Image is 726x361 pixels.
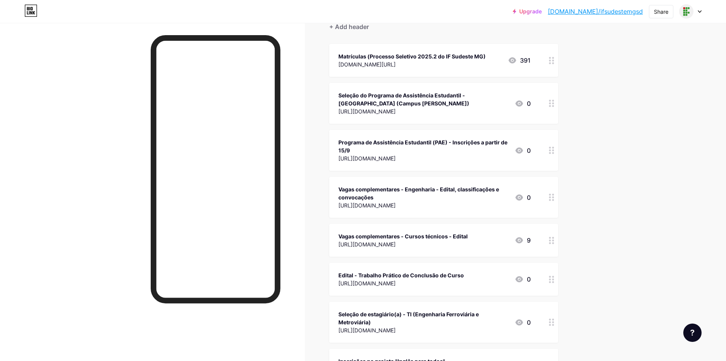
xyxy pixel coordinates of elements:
div: 0 [515,146,531,155]
div: + Add header [329,22,369,31]
div: Share [654,8,668,16]
div: [URL][DOMAIN_NAME] [338,240,468,248]
div: 0 [515,275,531,284]
div: 0 [515,99,531,108]
div: 391 [508,56,531,65]
div: 9 [515,236,531,245]
div: [URL][DOMAIN_NAME] [338,154,509,162]
img: ifsudestemgsd [679,4,694,19]
div: Programa de Assistência Estudantil (PAE) - Inscrições a partir de 15/9 [338,138,509,154]
div: [DOMAIN_NAME][URL] [338,60,486,68]
div: 0 [515,193,531,202]
div: [URL][DOMAIN_NAME] [338,107,509,115]
div: 0 [515,318,531,327]
div: [URL][DOMAIN_NAME] [338,279,464,287]
div: Edital - Trabalho Prático de Conclusão de Curso [338,271,464,279]
a: Upgrade [513,8,542,15]
div: [URL][DOMAIN_NAME] [338,326,509,334]
div: Vagas complementares - Engenharia - Edital, classificações e convocações [338,185,509,201]
div: [URL][DOMAIN_NAME] [338,201,509,209]
div: Seleção do Programa de Assistência Estudantil - [GEOGRAPHIC_DATA] (Campus [PERSON_NAME]) [338,91,509,107]
div: Seleção de estagiário(a) - TI (Engenharia Ferroviária e Metroviária) [338,310,509,326]
a: [DOMAIN_NAME]/ifsudestemgsd [548,7,643,16]
div: Vagas complementares - Cursos técnicos - Edital [338,232,468,240]
div: Matrículas (Processo Seletivo 2025.2 do IF Sudeste MG) [338,52,486,60]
